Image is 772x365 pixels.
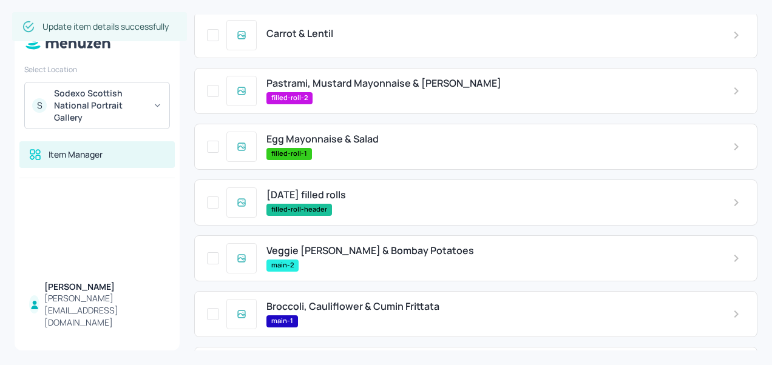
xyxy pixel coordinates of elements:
div: [PERSON_NAME][EMAIL_ADDRESS][DOMAIN_NAME] [44,292,165,329]
span: Pastrami, Mustard Mayonnaise & [PERSON_NAME] [266,78,501,89]
div: S [32,98,47,113]
span: filled-roll-1 [266,149,312,159]
div: Item Manager [49,149,103,161]
span: filled-roll-2 [266,93,313,103]
span: [DATE] filled rolls [266,189,346,201]
span: Egg Mayonnaise & Salad [266,133,379,145]
div: Update item details successfully [42,16,169,38]
span: filled-roll-header [266,204,332,215]
div: Select Location [24,64,170,75]
div: [PERSON_NAME] [44,281,165,293]
span: Veggie [PERSON_NAME] & Bombay Potatoes [266,245,474,256]
span: main-1 [266,316,298,326]
span: Broccoli, Cauliflower & Cumin Frittata [266,301,439,312]
span: Carrot & Lentil [266,28,333,39]
span: main-2 [266,260,299,270]
div: Sodexo Scottish National Portrait Gallery [54,87,146,124]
